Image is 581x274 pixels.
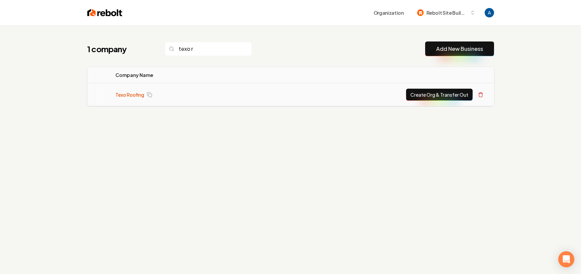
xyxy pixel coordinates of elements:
img: Texo Roofing logo [95,89,106,100]
img: Rebolt Site Builder [417,9,424,16]
a: Texo Roofing [115,91,144,98]
button: Open user button [485,8,494,17]
button: Add New Business [425,41,494,56]
img: Andrew Magana [485,8,494,17]
h1: 1 company [87,43,152,54]
div: Open Intercom Messenger [558,251,574,267]
a: Add New Business [436,45,483,53]
span: Rebolt Site Builder [426,9,467,16]
button: Organization [370,7,408,19]
button: Create Org & Transfer Out [406,89,473,101]
th: Company Name [110,67,240,83]
img: Rebolt Logo [87,8,122,17]
input: Search... [165,42,252,56]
